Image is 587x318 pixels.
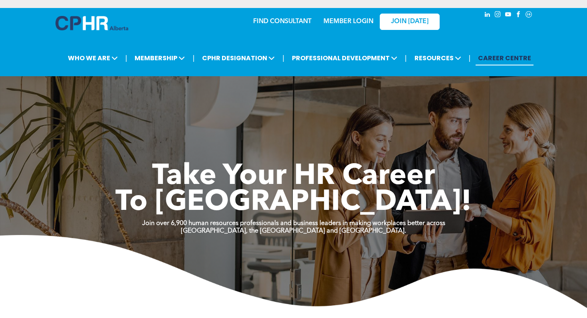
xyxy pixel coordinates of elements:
[483,10,492,21] a: linkedin
[152,162,435,191] span: Take Your HR Career
[56,16,128,30] img: A blue and white logo for cp alberta
[65,51,120,65] span: WHO WE ARE
[115,188,472,217] span: To [GEOGRAPHIC_DATA]!
[142,220,445,227] strong: Join over 6,900 human resources professionals and business leaders in making workplaces better ac...
[200,51,277,65] span: CPHR DESIGNATION
[380,14,440,30] a: JOIN [DATE]
[192,50,194,66] li: |
[132,51,187,65] span: MEMBERSHIP
[181,228,406,234] strong: [GEOGRAPHIC_DATA], the [GEOGRAPHIC_DATA] and [GEOGRAPHIC_DATA].
[290,51,400,65] span: PROFESSIONAL DEVELOPMENT
[412,51,464,65] span: RESOURCES
[504,10,512,21] a: youtube
[476,51,533,65] a: CAREER CENTRE
[493,10,502,21] a: instagram
[391,18,428,26] span: JOIN [DATE]
[125,50,127,66] li: |
[405,50,407,66] li: |
[469,50,471,66] li: |
[323,18,373,25] a: MEMBER LOGIN
[253,18,311,25] a: FIND CONSULTANT
[282,50,284,66] li: |
[514,10,523,21] a: facebook
[524,10,533,21] a: Social network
